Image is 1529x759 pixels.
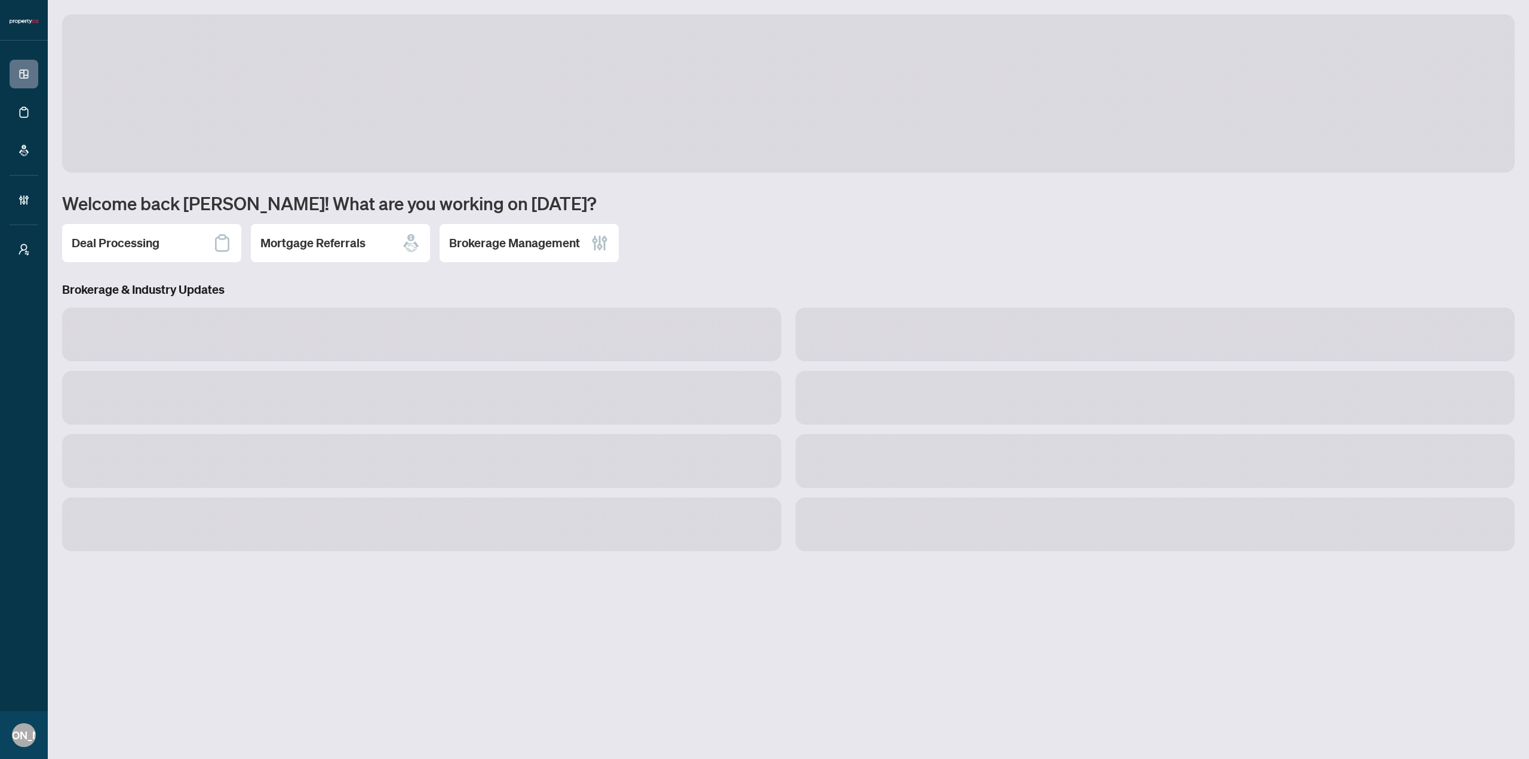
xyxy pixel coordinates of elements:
[449,235,580,251] h2: Brokerage Management
[260,235,366,251] h2: Mortgage Referrals
[62,192,1515,214] h1: Welcome back [PERSON_NAME]! What are you working on [DATE]?
[62,281,1515,298] h3: Brokerage & Industry Updates
[10,18,38,25] img: logo
[72,235,159,251] h2: Deal Processing
[18,244,30,256] span: user-switch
